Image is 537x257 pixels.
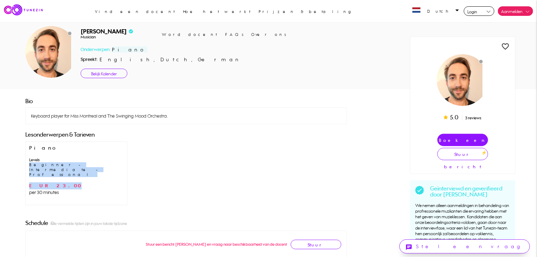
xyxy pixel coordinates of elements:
[29,157,123,162] div: Levels
[501,42,510,51] i: favorite_border
[50,221,127,226] small: Alle vermelde tijden zijn in jouw lokale tijdzone
[25,219,48,226] span: Schedule
[413,198,512,253] td: We nemen alleen aanmeldingen in behandeling van profressionele muzikanten die ervaring hebben met...
[526,11,530,13] img: downarrow.svg
[91,0,178,23] a: Vind een docent
[222,23,247,46] a: FAQs
[144,234,289,255] td: Stuur een bericht [PERSON_NAME] en vraag naar beschikbaarheid van de docent
[25,107,347,124] div: Keyboard player for Miss Montreal and The Swinging Mood Orchestra.
[100,57,241,62] td: English,Dutch,German
[428,9,453,14] span: Dutch
[437,54,488,106] img: b627e642-ebcb-48b4-90c2-3ab72bd11cfd.png
[501,9,523,14] span: Aanmelden
[416,240,524,253] td: Stel een vraag
[465,115,481,120] span: 3 reviews
[29,145,123,150] div: Piano
[29,162,123,177] div: Beginner - Intermediate - Professional
[81,57,98,62] td: Spreekt:
[399,239,530,253] a: chatStel een vraag
[81,46,111,54] td: Onderwerpen:
[29,189,123,196] span: per 30 minutes
[29,182,123,189] span: EUR 23.00
[412,7,421,13] img: 3cda-a57b-4017-b3ed-e8ddb3436970nl.jpg
[437,134,488,146] a: Boek een proefles ⚡
[179,0,254,23] a: Hoe het werkt
[450,114,458,121] span: 5.0
[405,243,412,251] i: chat
[461,114,463,121] span: |
[112,46,147,52] span: Piano
[444,115,448,119] img: star.svg
[428,180,512,198] td: Geïnterviewd en geverifieerd door [PERSON_NAME]
[248,23,289,46] a: Over ons
[50,219,54,225] i: info_outline
[25,131,347,138] div: Lesonderwerpen & Tarieven
[25,26,77,78] img: b627e642-ebcb-48b4-90c2-3ab72bd11cfd.png
[464,6,494,16] a: Login
[498,6,533,16] a: Aanmelden
[158,23,221,46] a: Word docent
[415,186,424,195] img: verifiedtag.svg
[81,69,127,78] a: Bekijk Kalender
[25,98,33,105] div: Bio
[437,148,488,160] a: Stuur bericht
[487,11,491,13] img: downarrowblack.svg
[255,0,356,23] a: Prijzen & betaling
[468,9,478,14] span: Login
[291,240,341,249] a: Stuur bericht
